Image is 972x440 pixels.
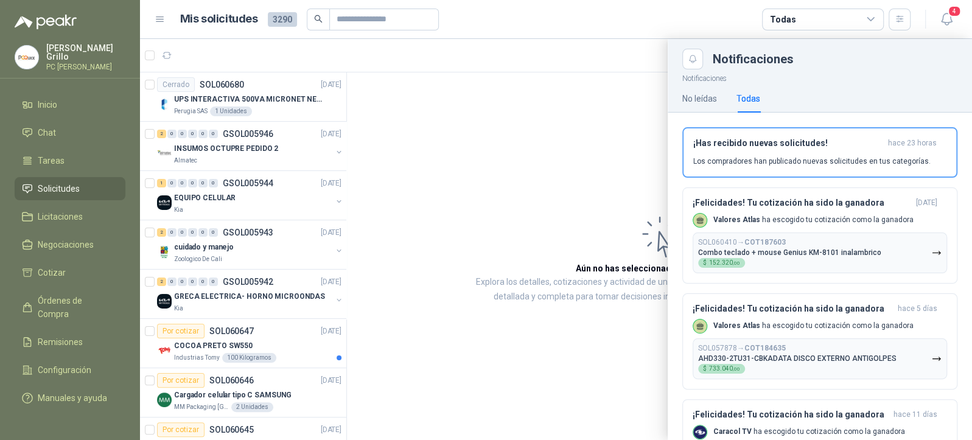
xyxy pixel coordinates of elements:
h1: Mis solicitudes [180,10,258,28]
span: Remisiones [38,335,83,349]
span: hace 23 horas [888,138,937,148]
p: Los compradores han publicado nuevas solicitudes en tus categorías. [693,156,931,167]
button: Close [682,49,703,69]
div: No leídas [682,92,717,105]
p: ha escogido tu cotización como la ganadora [713,427,905,437]
p: ha escogido tu cotización como la ganadora [713,321,914,331]
a: Órdenes de Compra [15,289,125,326]
img: Company Logo [15,46,38,69]
span: Manuales y ayuda [38,391,107,405]
div: $ [698,364,745,374]
b: Valores Atlas [713,215,760,224]
p: Combo teclado + mouse Genius KM-8101 inalambrico [698,248,881,257]
span: 733.040 [709,366,740,372]
div: $ [698,258,745,268]
button: ¡Felicidades! Tu cotización ha sido la ganadorahace 5 días Valores Atlas ha escogido tu cotizació... [682,293,957,389]
button: SOL060410→COT187603Combo teclado + mouse Genius KM-8101 inalambrico$152.320,00 [693,232,947,273]
span: 4 [948,5,961,17]
span: Licitaciones [38,210,83,223]
div: Notificaciones [713,53,957,65]
b: COT184635 [744,344,786,352]
div: Todas [770,13,795,26]
button: ¡Has recibido nuevas solicitudes!hace 23 horas Los compradores han publicado nuevas solicitudes e... [682,127,957,178]
a: Negociaciones [15,233,125,256]
span: search [314,15,323,23]
h3: ¡Felicidades! Tu cotización ha sido la ganadora [693,304,893,314]
span: Inicio [38,98,57,111]
a: Chat [15,121,125,144]
span: Tareas [38,154,65,167]
span: 152.320 [709,260,740,266]
p: SOL060410 → [698,238,786,247]
h3: ¡Has recibido nuevas solicitudes! [693,138,883,148]
p: [PERSON_NAME] Grillo [46,44,125,61]
img: Company Logo [693,425,707,439]
button: 4 [935,9,957,30]
a: Remisiones [15,330,125,354]
span: Configuración [38,363,91,377]
span: Cotizar [38,266,66,279]
a: Inicio [15,93,125,116]
button: SOL057878→COT184635AHD330-2TU31-CBKADATA DISCO EXTERNO ANTIGOLPES$733.040,00 [693,338,947,379]
span: Chat [38,126,56,139]
p: SOL057878 → [698,344,786,353]
img: Logo peakr [15,15,77,29]
p: ha escogido tu cotización como la ganadora [713,215,914,225]
a: Solicitudes [15,177,125,200]
b: COT187603 [744,238,786,246]
a: Configuración [15,358,125,382]
div: Todas [736,92,760,105]
span: Solicitudes [38,182,80,195]
span: hace 11 días [893,410,937,420]
b: Valores Atlas [713,321,760,330]
span: [DATE] [916,198,937,208]
span: hace 5 días [898,304,937,314]
a: Manuales y ayuda [15,386,125,410]
b: Caracol TV [713,427,752,436]
span: Órdenes de Compra [38,294,114,321]
h3: ¡Felicidades! Tu cotización ha sido la ganadora [693,198,911,208]
a: Tareas [15,149,125,172]
p: AHD330-2TU31-CBKADATA DISCO EXTERNO ANTIGOLPES [698,354,897,363]
span: Negociaciones [38,238,94,251]
span: ,00 [733,260,740,266]
a: Licitaciones [15,205,125,228]
h3: ¡Felicidades! Tu cotización ha sido la ganadora [693,410,889,420]
a: Cotizar [15,261,125,284]
button: ¡Felicidades! Tu cotización ha sido la ganadora[DATE] Valores Atlas ha escogido tu cotización com... [682,187,957,284]
span: 3290 [268,12,297,27]
p: Notificaciones [668,69,972,85]
span: ,00 [733,366,740,372]
p: PC [PERSON_NAME] [46,63,125,71]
